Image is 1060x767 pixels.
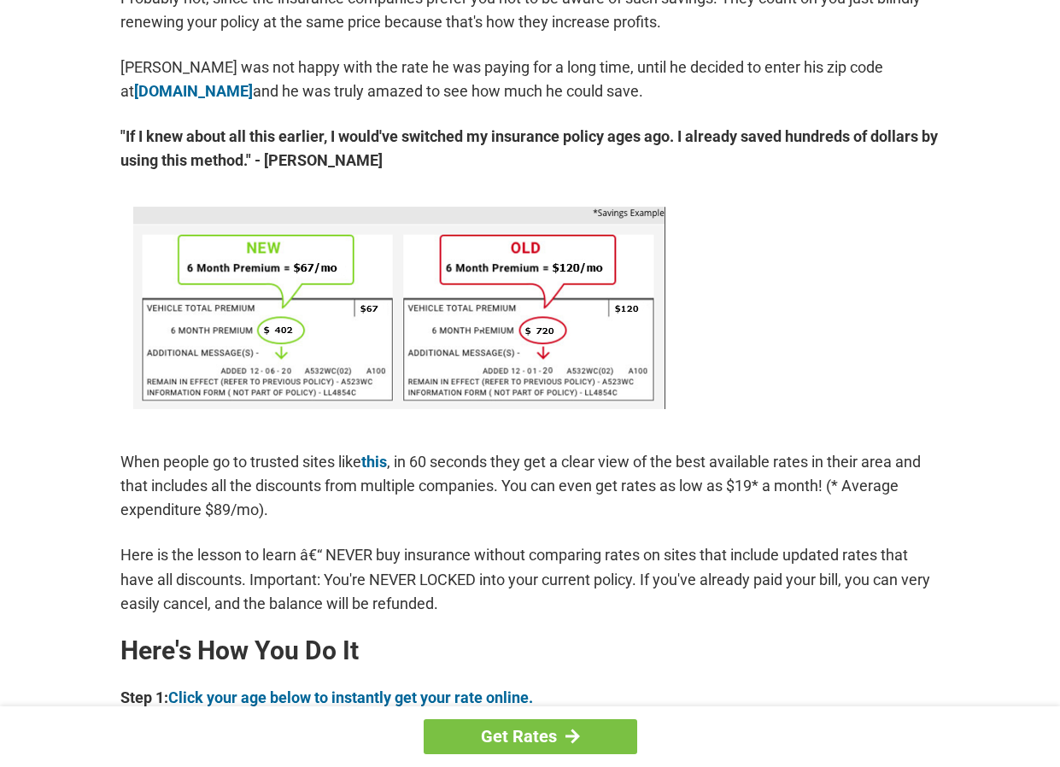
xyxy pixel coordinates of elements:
img: savings [133,207,665,409]
p: When people go to trusted sites like , in 60 seconds they get a clear view of the best available ... [120,450,940,522]
a: Click your age below to instantly get your rate online. [168,688,533,706]
a: Get Rates [424,719,637,754]
p: Here is the lesson to learn â€“ NEVER buy insurance without comparing rates on sites that include... [120,543,940,615]
strong: "If I knew about all this earlier, I would've switched my insurance policy ages ago. I already sa... [120,125,940,173]
a: [DOMAIN_NAME] [134,82,253,100]
h2: Here's How You Do It [120,637,940,665]
p: [PERSON_NAME] was not happy with the rate he was paying for a long time, until he decided to ente... [120,56,940,103]
a: this [361,453,387,471]
b: Step 1: [120,688,168,706]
